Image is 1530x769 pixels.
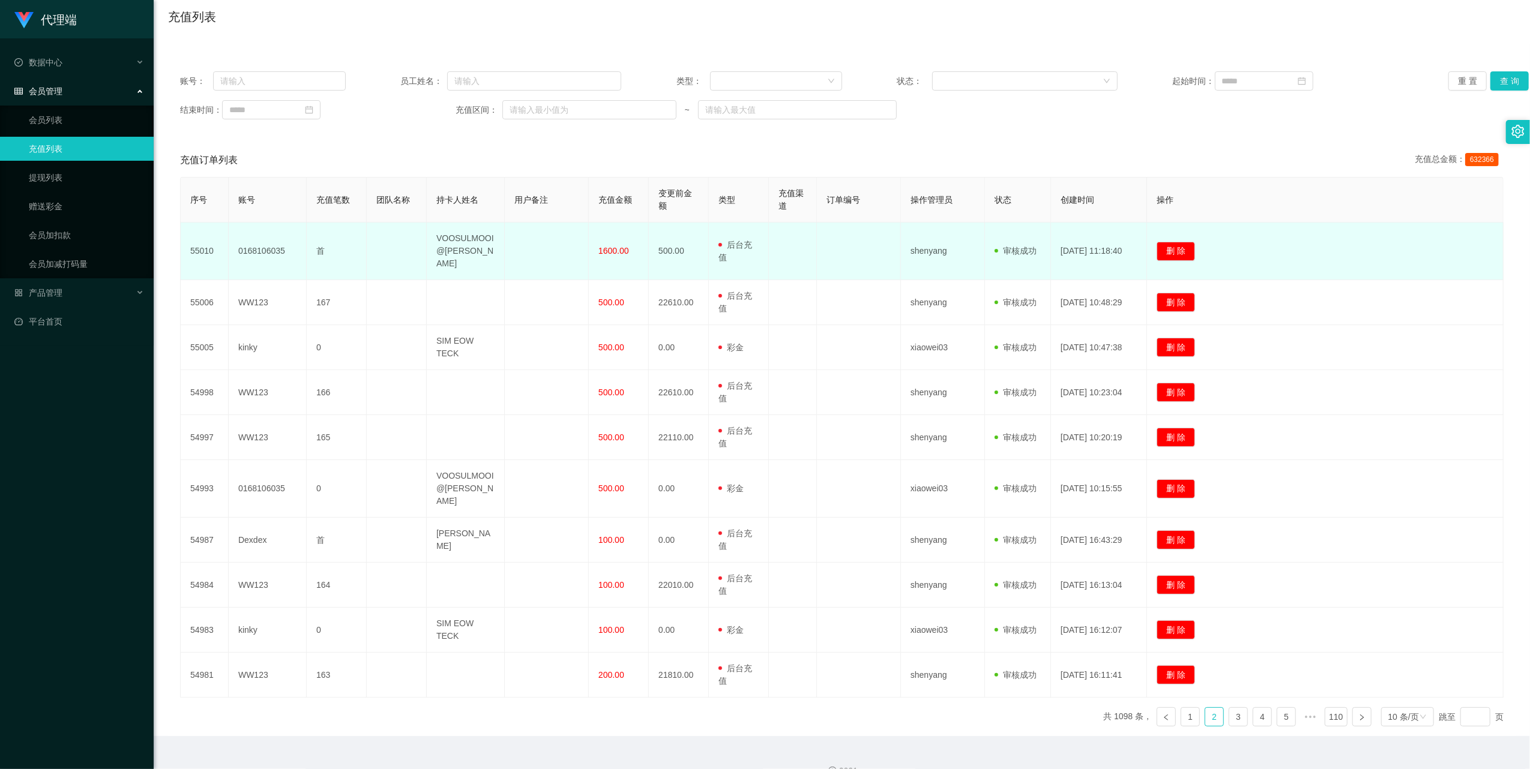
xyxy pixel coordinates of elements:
span: 审核成功 [995,246,1037,256]
i: 图标: setting [1511,125,1525,138]
li: 4 [1253,707,1272,726]
button: 删 除 [1157,242,1195,261]
i: 图标: appstore-o [14,289,23,297]
a: 1 [1181,708,1199,726]
td: SIM EOW TECK [427,325,505,370]
td: 163 [307,653,367,698]
td: 54981 [181,653,229,698]
a: 赠送彩金 [29,194,144,218]
span: 会员管理 [14,86,62,96]
td: 0168106035 [229,460,307,518]
td: 0168106035 [229,223,307,280]
span: 数据中心 [14,58,62,67]
span: 操作管理员 [911,195,953,205]
button: 删 除 [1157,428,1195,447]
span: 500.00 [598,343,624,352]
div: 10 条/页 [1388,708,1419,726]
td: [DATE] 10:48:29 [1051,280,1147,325]
a: 提现列表 [29,166,144,190]
span: 类型： [676,75,710,88]
span: 充值订单列表 [180,153,238,167]
i: 图标: table [14,87,23,95]
td: VOOSULMOOI@[PERSON_NAME] [427,223,505,280]
span: 变更前金额 [658,188,692,211]
span: 操作 [1157,195,1173,205]
button: 删 除 [1157,665,1195,684]
td: SIM EOW TECK [427,608,505,653]
span: 账号： [180,75,213,88]
td: 0 [307,325,367,370]
a: 图标: dashboard平台首页 [14,310,144,334]
button: 删 除 [1157,293,1195,312]
span: 创建时间 [1061,195,1094,205]
td: 22010.00 [649,563,709,608]
span: 序号 [190,195,207,205]
td: 0 [307,460,367,518]
span: 产品管理 [14,288,62,298]
span: 持卡人姓名 [436,195,478,205]
i: 图标: check-circle-o [14,58,23,67]
button: 重 置 [1448,71,1487,91]
span: 1600.00 [598,246,629,256]
button: 删 除 [1157,383,1195,402]
td: 54984 [181,563,229,608]
td: WW123 [229,653,307,698]
td: [DATE] 10:23:04 [1051,370,1147,415]
span: 500.00 [598,387,624,397]
td: 21810.00 [649,653,709,698]
td: 0.00 [649,325,709,370]
td: 54993 [181,460,229,518]
td: [DATE] 16:13:04 [1051,563,1147,608]
li: 5 [1277,707,1296,726]
span: 用户备注 [514,195,548,205]
td: 166 [307,370,367,415]
td: [PERSON_NAME] [427,518,505,563]
td: shenyang [901,223,985,280]
span: 100.00 [598,580,624,590]
span: 后台充值 [718,291,752,313]
td: 22610.00 [649,370,709,415]
span: 彩金 [718,625,744,635]
td: 0.00 [649,460,709,518]
button: 删 除 [1157,575,1195,594]
li: 共 1098 条， [1103,707,1152,726]
li: 下一页 [1352,707,1372,726]
span: 后台充值 [718,528,752,551]
td: 0 [307,608,367,653]
td: shenyang [901,280,985,325]
span: 订单编号 [827,195,860,205]
span: 审核成功 [995,483,1037,493]
span: 后台充值 [718,240,752,262]
input: 请输入最小值为 [502,100,676,119]
td: xiaowei03 [901,325,985,370]
span: 状态： [897,75,932,88]
li: 2 [1205,707,1224,726]
td: 54997 [181,415,229,460]
td: 54983 [181,608,229,653]
span: 充值金额 [598,195,632,205]
td: shenyang [901,653,985,698]
td: xiaowei03 [901,460,985,518]
span: 后台充值 [718,663,752,686]
input: 请输入最大值 [698,100,897,119]
span: 500.00 [598,483,624,493]
span: 审核成功 [995,535,1037,545]
div: 充值总金额： [1415,153,1504,167]
td: shenyang [901,415,985,460]
td: VOOSULMOOI@[PERSON_NAME] [427,460,505,518]
button: 删 除 [1157,620,1195,639]
td: [DATE] 10:20:19 [1051,415,1147,460]
i: 图标: right [1358,714,1366,721]
i: 图标: down [1103,77,1110,86]
span: 100.00 [598,625,624,635]
a: 3 [1229,708,1247,726]
h1: 代理端 [41,1,77,39]
td: WW123 [229,370,307,415]
span: 后台充值 [718,573,752,596]
td: shenyang [901,370,985,415]
td: 首 [307,223,367,280]
span: 充值区间： [456,104,502,116]
a: 4 [1253,708,1271,726]
td: [DATE] 16:11:41 [1051,653,1147,698]
input: 请输入 [447,71,621,91]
